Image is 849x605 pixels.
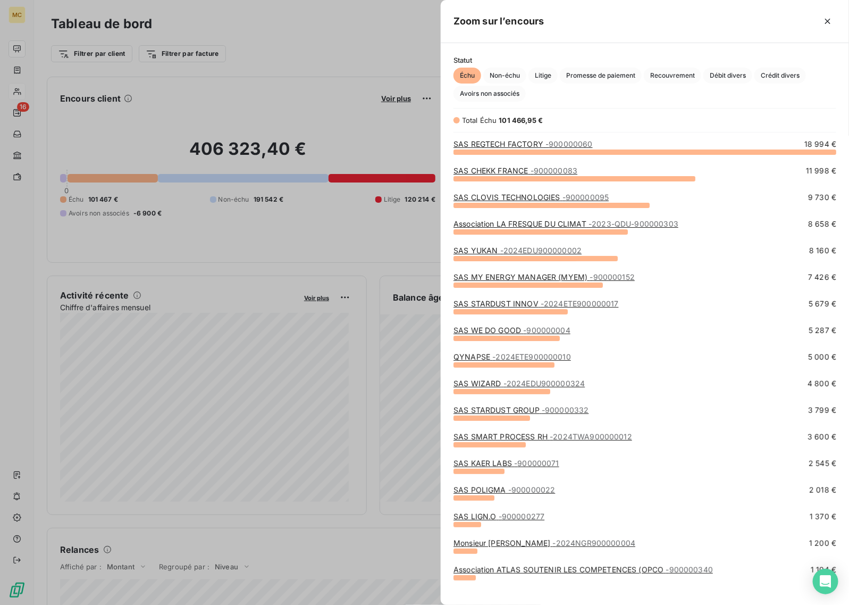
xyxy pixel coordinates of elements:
[503,379,585,388] span: - 2024EDU900000324
[809,538,836,549] span: 1 200 €
[453,272,635,281] a: SAS MY ENERGY MANAGER (MYEM)
[508,485,556,494] span: - 900000022
[453,592,587,601] a: SCOP [PERSON_NAME]
[809,299,836,309] span: 5 679 €
[453,68,481,84] button: Échu
[809,245,836,256] span: 8 160 €
[808,378,836,389] span: 4 800 €
[811,565,836,575] span: 1 104 €
[562,193,609,202] span: - 900000095
[453,432,632,441] a: SAS SMART PROCESS RH
[499,116,543,125] span: 101 466,95 €
[560,68,642,84] button: Promesse de paiement
[453,459,559,468] a: SAS KAER LABS
[483,68,526,84] button: Non-échu
[644,68,701,84] button: Recouvrement
[808,219,836,229] span: 8 658 €
[542,405,589,415] span: - 900000332
[808,405,836,416] span: 3 799 €
[813,569,838,594] div: Open Intercom Messenger
[441,139,849,592] div: grid
[453,485,555,494] a: SAS POLIGMA
[809,458,836,469] span: 2 545 €
[523,326,570,335] span: - 900000004
[499,512,545,521] span: - 900000277
[808,432,836,442] span: 3 600 €
[453,352,571,361] a: QYNAPSE
[808,192,836,203] span: 9 730 €
[453,246,582,255] a: SAS YUKAN
[531,166,578,175] span: - 900000083
[810,511,836,522] span: 1 370 €
[703,68,752,84] button: Débit divers
[453,538,635,548] a: Monsieur [PERSON_NAME]
[754,68,806,84] button: Crédit divers
[453,565,713,574] a: Association ATLAS SOUTENIR LES COMPETENCES (OPCO
[528,68,558,84] button: Litige
[453,326,570,335] a: SAS WE DO GOOD
[590,272,635,281] span: - 900000152
[589,219,678,228] span: - 2023-QDU-900000303
[804,139,836,150] span: 18 994 €
[808,272,836,283] span: 7 426 €
[514,459,559,468] span: - 900000071
[453,379,585,388] a: SAS WIZARD
[552,538,635,548] span: - 2024NGR900000004
[550,432,632,441] span: - 2024TWA900000012
[545,139,593,148] span: - 900000060
[453,405,589,415] a: SAS STARDUST GROUP
[453,219,678,228] a: Association LA FRESQUE DU CLIMAT
[453,14,544,29] h5: Zoom sur l’encours
[453,299,618,308] a: SAS STARDUST INNOV
[453,139,593,148] a: SAS REGTECH FACTORY
[809,325,836,336] span: 5 287 €
[808,352,836,362] span: 5 000 €
[453,193,609,202] a: SAS CLOVIS TECHNOLOGIES
[541,592,588,601] span: - 900000325
[462,116,497,125] span: Total Échu
[453,86,526,102] button: Avoirs non associés
[806,165,836,176] span: 11 998 €
[453,56,836,64] span: Statut
[453,512,544,521] a: SAS LIGN.O
[666,565,713,574] span: - 900000340
[492,352,571,361] span: - 2024ETE900000010
[541,299,619,308] span: - 2024ETE900000017
[500,246,582,255] span: - 2024EDU900000002
[453,166,577,175] a: SAS CHEKK FRANCE
[809,485,836,495] span: 2 018 €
